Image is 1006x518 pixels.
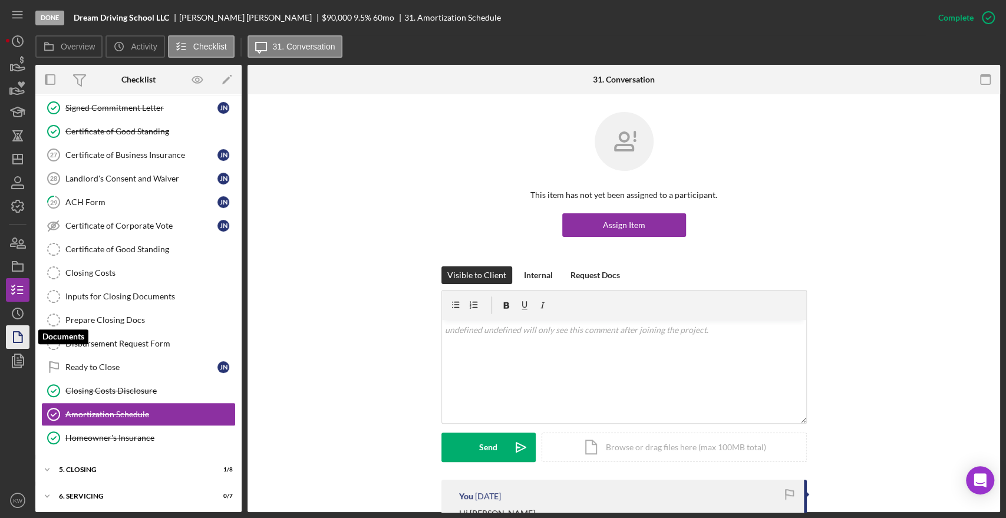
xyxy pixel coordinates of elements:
[65,386,235,395] div: Closing Costs Disclosure
[193,42,227,51] label: Checklist
[65,315,235,325] div: Prepare Closing Docs
[441,433,536,462] button: Send
[179,13,322,22] div: [PERSON_NAME] [PERSON_NAME]
[475,491,501,501] time: 2025-08-11 19:19
[131,42,157,51] label: Activity
[50,175,57,182] tspan: 28
[41,167,236,190] a: 28Landlord's Consent and WaiverJN
[41,402,236,426] a: Amortization Schedule
[530,189,717,202] p: This item has not yet been assigned to a participant.
[966,466,994,494] div: Open Intercom Messenger
[13,497,22,504] text: KW
[61,42,95,51] label: Overview
[447,266,506,284] div: Visible to Client
[217,220,229,232] div: J N
[65,221,217,230] div: Certificate of Corporate Vote
[41,143,236,167] a: 27Certificate of Business InsuranceJN
[74,13,169,22] b: Dream Driving School LLC
[217,102,229,114] div: J N
[65,245,235,254] div: Certificate of Good Standing
[217,196,229,208] div: J N
[59,466,203,473] div: 5. Closing
[59,493,203,500] div: 6. Servicing
[35,11,64,25] div: Done
[217,173,229,184] div: J N
[65,127,235,136] div: Certificate of Good Standing
[938,6,974,29] div: Complete
[6,489,29,512] button: KW
[121,75,156,84] div: Checklist
[41,261,236,285] a: Closing Costs
[50,151,57,159] tspan: 27
[65,197,217,207] div: ACH Form
[570,266,620,284] div: Request Docs
[50,198,58,206] tspan: 29
[354,13,371,22] div: 9.5 %
[41,96,236,120] a: Signed Commitment LetterJN
[217,361,229,373] div: J N
[41,120,236,143] a: Certificate of Good Standing
[41,355,236,379] a: Ready to CloseJN
[593,75,655,84] div: 31. Conversation
[65,174,217,183] div: Landlord's Consent and Waiver
[41,426,236,450] a: Homeowner's Insurance
[562,213,686,237] button: Assign Item
[441,266,512,284] button: Visible to Client
[926,6,1000,29] button: Complete
[248,35,343,58] button: 31. Conversation
[524,266,553,284] div: Internal
[168,35,235,58] button: Checklist
[217,149,229,161] div: J N
[65,268,235,278] div: Closing Costs
[41,308,236,332] a: Prepare Closing Docs
[565,266,626,284] button: Request Docs
[41,332,236,355] a: Disbursement Request Form
[212,466,233,473] div: 1 / 8
[105,35,164,58] button: Activity
[373,13,394,22] div: 60 mo
[459,491,473,501] div: You
[41,190,236,214] a: 29ACH FormJN
[65,339,235,348] div: Disbursement Request Form
[65,103,217,113] div: Signed Commitment Letter
[518,266,559,284] button: Internal
[65,410,235,419] div: Amortization Schedule
[35,35,103,58] button: Overview
[65,433,235,443] div: Homeowner's Insurance
[65,362,217,372] div: Ready to Close
[603,213,645,237] div: Assign Item
[41,237,236,261] a: Certificate of Good Standing
[41,285,236,308] a: Inputs for Closing Documents
[212,493,233,500] div: 0 / 7
[479,433,497,462] div: Send
[273,42,335,51] label: 31. Conversation
[404,13,501,22] div: 31. Amortization Schedule
[65,150,217,160] div: Certificate of Business Insurance
[41,214,236,237] a: Certificate of Corporate VoteJN
[322,13,352,22] div: $90,000
[65,292,235,301] div: Inputs for Closing Documents
[41,379,236,402] a: Closing Costs Disclosure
